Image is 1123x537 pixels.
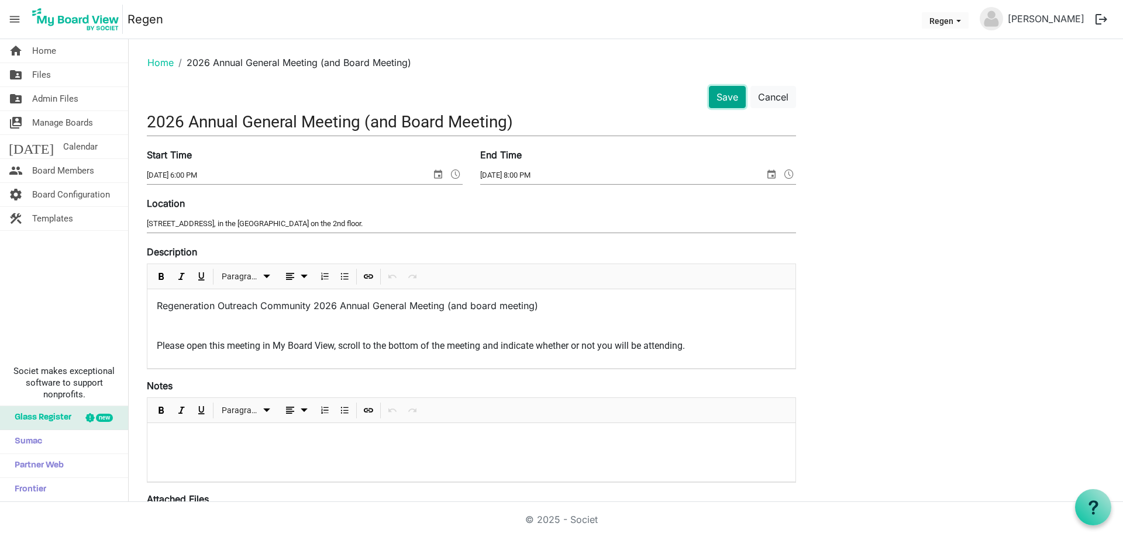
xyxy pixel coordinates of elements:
[525,514,598,525] a: © 2025 - Societ
[147,108,796,136] input: Title
[361,403,377,418] button: Insert Link
[218,269,275,284] button: Paragraph dropdownbutton
[32,39,56,63] span: Home
[750,86,796,108] button: Cancel
[32,159,94,182] span: Board Members
[32,207,73,230] span: Templates
[32,87,78,110] span: Admin Files
[4,8,26,30] span: menu
[147,196,185,210] label: Location
[174,403,190,418] button: Italic
[317,403,333,418] button: Numbered List
[9,111,23,134] span: switch_account
[277,398,315,422] div: Alignments
[279,403,313,418] button: dropdownbutton
[171,264,191,289] div: Italic
[32,183,110,206] span: Board Configuration
[315,398,335,422] div: Numbered List
[317,269,333,284] button: Numbered List
[1089,7,1114,32] button: logout
[359,398,378,422] div: Insert Link
[29,5,123,34] img: My Board View Logo
[335,398,354,422] div: Bulleted List
[5,365,123,400] span: Societ makes exceptional software to support nonprofits.
[174,56,411,70] li: 2026 Annual General Meeting (and Board Meeting)
[922,12,969,29] button: Regen dropdownbutton
[154,269,170,284] button: Bold
[9,159,23,182] span: people
[147,57,174,68] a: Home
[315,264,335,289] div: Numbered List
[337,403,353,418] button: Bulleted List
[980,7,1003,30] img: no-profile-picture.svg
[147,148,192,162] label: Start Time
[157,300,538,311] span: Regeneration Outreach Community 2026 Annual General Meeting (and board meeting)
[277,264,315,289] div: Alignments
[128,8,163,31] a: Regen
[9,454,64,477] span: Partner Web
[279,269,313,284] button: dropdownbutton
[147,379,173,393] label: Notes
[335,264,354,289] div: Bulleted List
[764,167,778,182] span: select
[157,340,685,351] span: Please open this meeting in My Board View, scroll to the bottom of the meeting and indicate wheth...
[9,87,23,110] span: folder_shared
[9,39,23,63] span: home
[359,264,378,289] div: Insert Link
[9,183,23,206] span: settings
[147,492,209,506] label: Attached Files
[151,264,171,289] div: Bold
[9,207,23,230] span: construction
[222,403,260,418] span: Paragraph
[194,269,209,284] button: Underline
[171,398,191,422] div: Italic
[151,398,171,422] div: Bold
[218,403,275,418] button: Paragraph dropdownbutton
[96,414,113,422] div: new
[431,167,445,182] span: select
[361,269,377,284] button: Insert Link
[337,269,353,284] button: Bulleted List
[215,398,277,422] div: Formats
[154,403,170,418] button: Bold
[480,148,522,162] label: End Time
[174,269,190,284] button: Italic
[215,264,277,289] div: Formats
[191,264,211,289] div: Underline
[1003,7,1089,30] a: [PERSON_NAME]
[9,63,23,86] span: folder_shared
[191,398,211,422] div: Underline
[194,403,209,418] button: Underline
[29,5,128,34] a: My Board View Logo
[222,269,260,284] span: Paragraph
[32,63,51,86] span: Files
[63,135,98,158] span: Calendar
[9,135,54,158] span: [DATE]
[9,478,46,501] span: Frontier
[9,430,42,453] span: Sumac
[32,111,93,134] span: Manage Boards
[9,406,71,429] span: Glass Register
[709,86,746,108] button: Save
[147,245,197,259] label: Description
